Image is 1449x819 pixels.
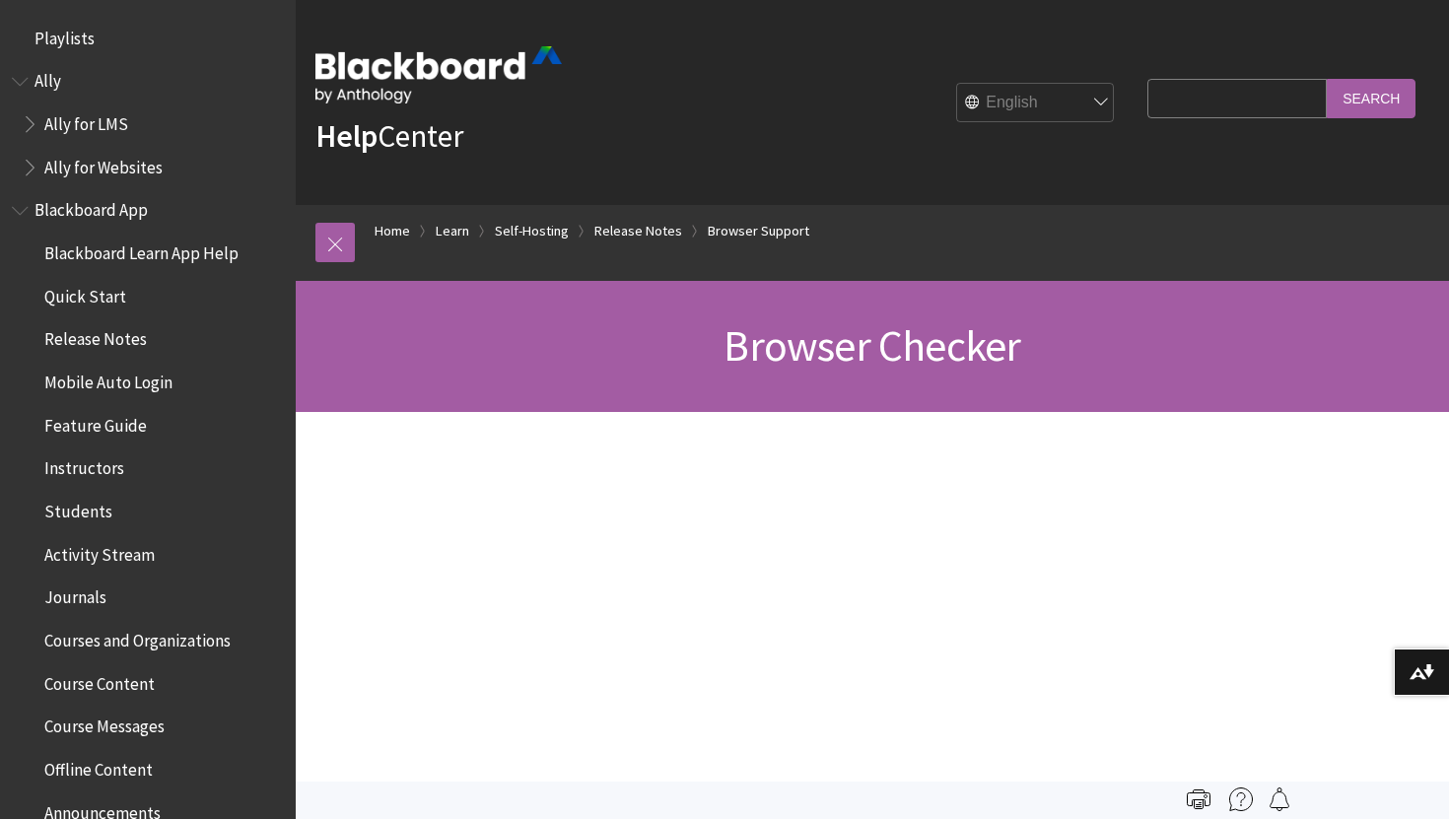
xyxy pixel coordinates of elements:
strong: Help [315,116,378,156]
span: Course Messages [44,711,165,737]
span: Quick Start [44,280,126,307]
a: Browser Support [708,219,809,243]
span: Ally [34,65,61,92]
a: Self-Hosting [495,219,569,243]
span: Instructors [44,452,124,479]
img: Blackboard by Anthology [315,46,562,103]
a: HelpCenter [315,116,463,156]
span: Students [44,495,112,521]
img: Print [1187,787,1210,811]
a: Learn [436,219,469,243]
span: Offline Content [44,753,153,780]
span: Courses and Organizations [44,624,231,650]
span: Journals [44,581,106,608]
span: Blackboard Learn App Help [44,237,239,263]
span: Ally for LMS [44,107,128,134]
span: Course Content [44,667,155,694]
span: Blackboard App [34,194,148,221]
a: Release Notes [594,219,682,243]
nav: Book outline for Anthology Ally Help [12,65,284,184]
span: Ally for Websites [44,151,163,177]
span: Playlists [34,22,95,48]
span: Feature Guide [44,409,147,436]
input: Search [1327,79,1415,117]
img: More help [1229,787,1253,811]
span: Browser Checker [724,318,1020,373]
span: Mobile Auto Login [44,366,172,392]
img: Follow this page [1268,787,1291,811]
nav: Book outline for Playlists [12,22,284,55]
span: Activity Stream [44,538,155,565]
a: Home [375,219,410,243]
select: Site Language Selector [957,84,1115,123]
span: Release Notes [44,323,147,350]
